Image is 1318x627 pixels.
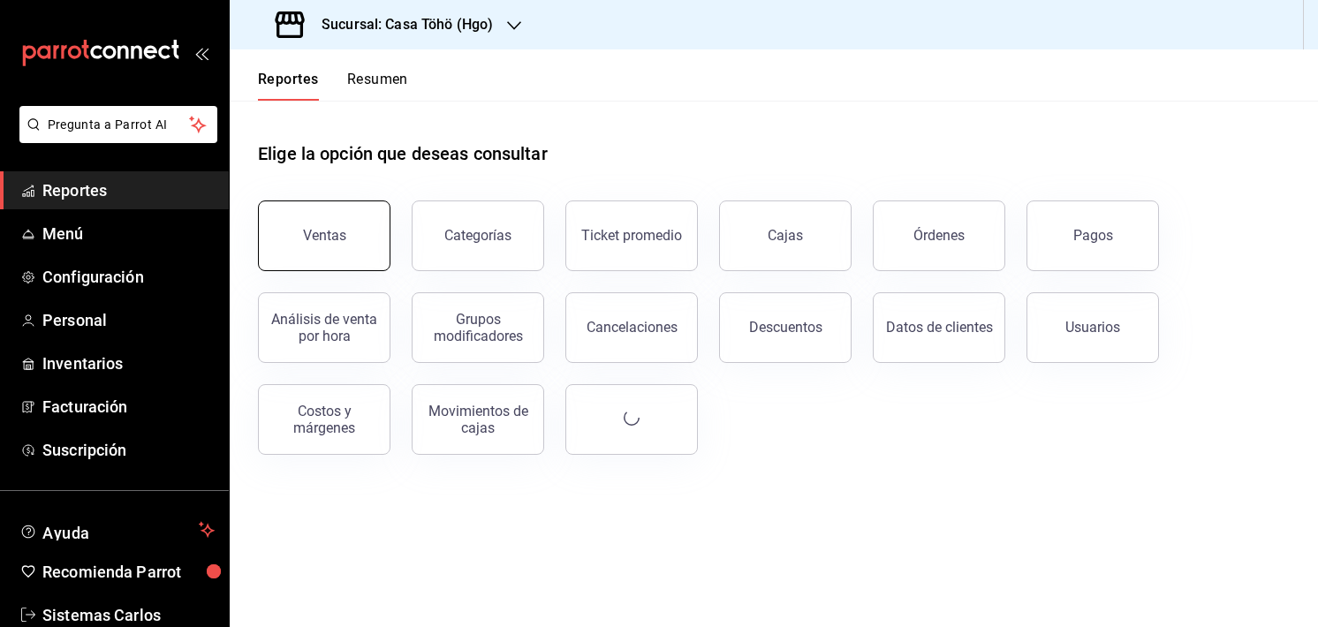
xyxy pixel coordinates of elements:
[269,311,379,344] div: Análisis de venta por hora
[42,222,215,246] span: Menú
[194,46,208,60] button: open_drawer_menu
[581,227,682,244] div: Ticket promedio
[719,292,852,363] button: Descuentos
[412,200,544,271] button: Categorías
[42,438,215,462] span: Suscripción
[1026,200,1159,271] button: Pagos
[1026,292,1159,363] button: Usuarios
[42,308,215,332] span: Personal
[42,519,192,540] span: Ayuda
[412,384,544,455] button: Movimientos de cajas
[42,395,215,419] span: Facturación
[565,292,698,363] button: Cancelaciones
[12,128,217,147] a: Pregunta a Parrot AI
[873,292,1005,363] button: Datos de clientes
[886,319,993,336] div: Datos de clientes
[587,319,678,336] div: Cancelaciones
[269,403,379,436] div: Costos y márgenes
[258,140,548,167] h1: Elige la opción que deseas consultar
[749,319,822,336] div: Descuentos
[913,227,965,244] div: Órdenes
[42,178,215,202] span: Reportes
[444,227,511,244] div: Categorías
[42,265,215,289] span: Configuración
[42,603,215,627] span: Sistemas Carlos
[303,227,346,244] div: Ventas
[258,200,390,271] button: Ventas
[42,351,215,375] span: Inventarios
[412,292,544,363] button: Grupos modificadores
[307,14,493,35] h3: Sucursal: Casa Töhö (Hgo)
[565,200,698,271] button: Ticket promedio
[1065,319,1120,336] div: Usuarios
[347,71,408,101] button: Resumen
[48,116,190,134] span: Pregunta a Parrot AI
[258,71,408,101] div: navigation tabs
[719,200,852,271] button: Cajas
[873,200,1005,271] button: Órdenes
[258,71,319,101] button: Reportes
[768,227,803,244] div: Cajas
[258,292,390,363] button: Análisis de venta por hora
[1073,227,1113,244] div: Pagos
[19,106,217,143] button: Pregunta a Parrot AI
[42,560,215,584] span: Recomienda Parrot
[423,311,533,344] div: Grupos modificadores
[258,384,390,455] button: Costos y márgenes
[423,403,533,436] div: Movimientos de cajas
